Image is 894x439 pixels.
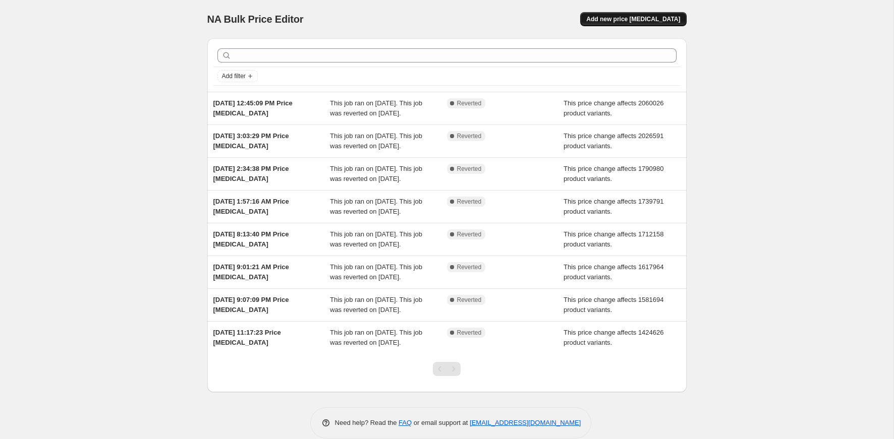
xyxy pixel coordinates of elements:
span: [DATE] 2:34:38 PM Price [MEDICAL_DATA] [213,165,289,182]
span: This price change affects 1617964 product variants. [564,263,664,281]
span: Reverted [457,165,482,173]
span: This job ran on [DATE]. This job was reverted on [DATE]. [330,198,422,215]
span: [DATE] 9:01:21 AM Price [MEDICAL_DATA] [213,263,289,281]
span: or email support at [412,419,470,426]
span: Reverted [457,329,482,337]
span: Reverted [457,198,482,206]
span: [DATE] 9:07:09 PM Price [MEDICAL_DATA] [213,296,289,313]
span: This job ran on [DATE]. This job was reverted on [DATE]. [330,296,422,313]
span: [DATE] 11:17:23 Price [MEDICAL_DATA] [213,329,281,346]
span: Need help? Read the [335,419,399,426]
span: This price change affects 2026591 product variants. [564,132,664,150]
span: This job ran on [DATE]. This job was reverted on [DATE]. [330,329,422,346]
span: This price change affects 1581694 product variants. [564,296,664,313]
a: [EMAIL_ADDRESS][DOMAIN_NAME] [470,419,581,426]
span: Add new price [MEDICAL_DATA] [586,15,680,23]
span: [DATE] 1:57:16 AM Price [MEDICAL_DATA] [213,198,289,215]
span: NA Bulk Price Editor [207,14,304,25]
span: This job ran on [DATE]. This job was reverted on [DATE]. [330,132,422,150]
span: This price change affects 1712158 product variants. [564,230,664,248]
button: Add filter [217,70,258,82]
span: [DATE] 3:03:29 PM Price [MEDICAL_DATA] [213,132,289,150]
button: Add new price [MEDICAL_DATA] [580,12,686,26]
span: This job ran on [DATE]. This job was reverted on [DATE]. [330,165,422,182]
span: Reverted [457,230,482,238]
span: This job ran on [DATE]. This job was reverted on [DATE]. [330,99,422,117]
span: This price change affects 1790980 product variants. [564,165,664,182]
span: Add filter [222,72,246,80]
span: This price change affects 1424626 product variants. [564,329,664,346]
span: This job ran on [DATE]. This job was reverted on [DATE]. [330,230,422,248]
span: This price change affects 1739791 product variants. [564,198,664,215]
span: Reverted [457,132,482,140]
span: Reverted [457,99,482,107]
span: Reverted [457,296,482,304]
nav: Pagination [433,362,461,376]
span: Reverted [457,263,482,271]
span: This job ran on [DATE]. This job was reverted on [DATE]. [330,263,422,281]
span: [DATE] 8:13:40 PM Price [MEDICAL_DATA] [213,230,289,248]
a: FAQ [399,419,412,426]
span: This price change affects 2060026 product variants. [564,99,664,117]
span: [DATE] 12:45:09 PM Price [MEDICAL_DATA] [213,99,293,117]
